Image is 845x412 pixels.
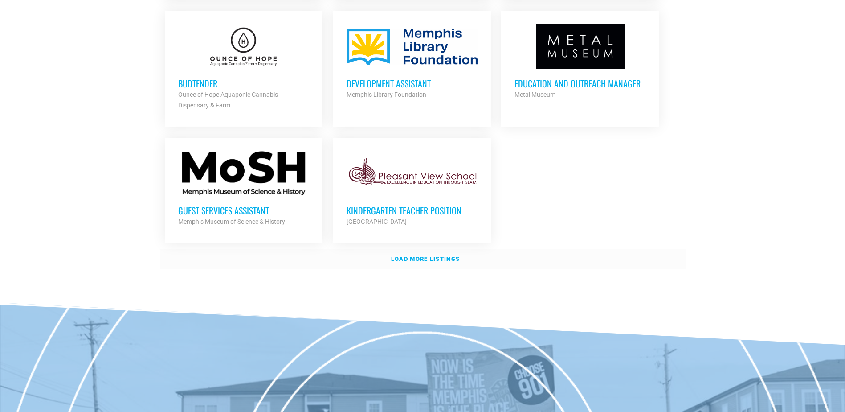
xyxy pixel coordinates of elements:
[178,218,285,225] strong: Memphis Museum of Science & History
[391,255,460,262] strong: Load more listings
[333,11,491,113] a: Development Assistant Memphis Library Foundation
[165,138,322,240] a: Guest Services Assistant Memphis Museum of Science & History
[165,11,322,124] a: Budtender Ounce of Hope Aquaponic Cannabis Dispensary & Farm
[333,138,491,240] a: Kindergarten Teacher Position [GEOGRAPHIC_DATA]
[178,91,278,109] strong: Ounce of Hope Aquaponic Cannabis Dispensary & Farm
[178,78,309,89] h3: Budtender
[347,91,426,98] strong: Memphis Library Foundation
[514,78,645,89] h3: Education and Outreach Manager
[160,249,686,269] a: Load more listings
[347,78,478,89] h3: Development Assistant
[178,205,309,216] h3: Guest Services Assistant
[347,205,478,216] h3: Kindergarten Teacher Position
[501,11,659,113] a: Education and Outreach Manager Metal Museum
[514,91,555,98] strong: Metal Museum
[347,218,407,225] strong: [GEOGRAPHIC_DATA]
